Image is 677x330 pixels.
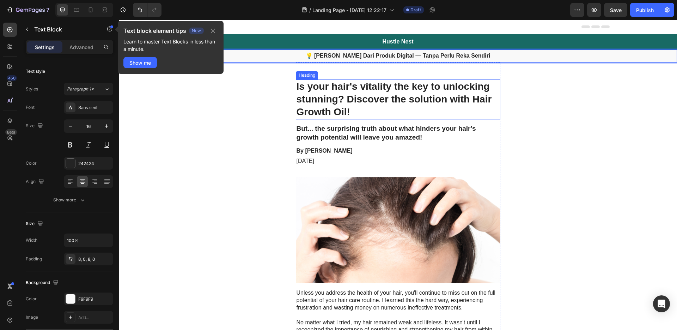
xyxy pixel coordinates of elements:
div: Text style [26,68,45,75]
div: Beta [5,129,17,135]
div: Size [26,219,44,229]
button: Save [604,3,627,17]
button: 7 [3,3,53,17]
div: 450 [7,75,17,81]
span: Paragraph 1* [67,86,94,92]
div: Image [26,314,38,320]
button: Paragraph 1* [64,83,113,95]
div: Show more [53,196,86,204]
strong: 💡 [PERSON_NAME] Dari Produk Digital — Tanpa Perlu Reka Sendiri [187,33,372,39]
div: Heading [178,52,198,59]
p: 7 [46,6,49,14]
iframe: Design area [119,20,677,330]
div: Open Intercom Messenger [653,295,670,312]
div: Color [26,160,37,166]
div: Font [26,104,35,111]
div: Sans-serif [78,105,111,111]
span: Landing Page - [DATE] 12:22:17 [312,6,386,14]
div: 8, 0, 8, 0 [78,256,111,263]
div: Background [26,278,60,288]
img: gempages_432750572815254551-867b3b92-1406-4fb6-94ce-98dfd5fc9646.png [177,157,382,264]
div: Styles [26,86,38,92]
div: F9F9F9 [78,296,111,302]
div: Size [26,121,44,131]
h2: But... the surprising truth about what hinders your hair's growth potential will leave you amazed! [177,104,382,123]
div: Width [26,237,37,243]
div: Add... [78,314,111,321]
span: Save [610,7,622,13]
div: Publish [636,6,654,14]
button: Show more [26,194,113,206]
p: By [PERSON_NAME] [178,128,381,135]
h1: Is your hair's vitality the key to unlocking stunning? Discover the solution with Hair Growth Oil! [177,60,382,100]
p: Text Block [34,25,94,34]
div: Padding [26,256,42,262]
p: Unless you address the health of your hair, you'll continue to miss out on the full potential of ... [178,270,381,291]
input: Auto [64,234,113,247]
div: Color [26,296,37,302]
p: No matter what I tried, my hair remained weak and lifeless. It wasn't until I recognized the impo... [178,299,381,321]
div: Undo/Redo [133,3,161,17]
div: 242424 [78,160,111,167]
button: Publish [630,3,660,17]
span: / [309,6,311,14]
p: Settings [35,43,55,51]
p: [DATE] [178,138,381,145]
div: Align [26,177,45,187]
p: Advanced [69,43,93,51]
span: Draft [410,7,421,13]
